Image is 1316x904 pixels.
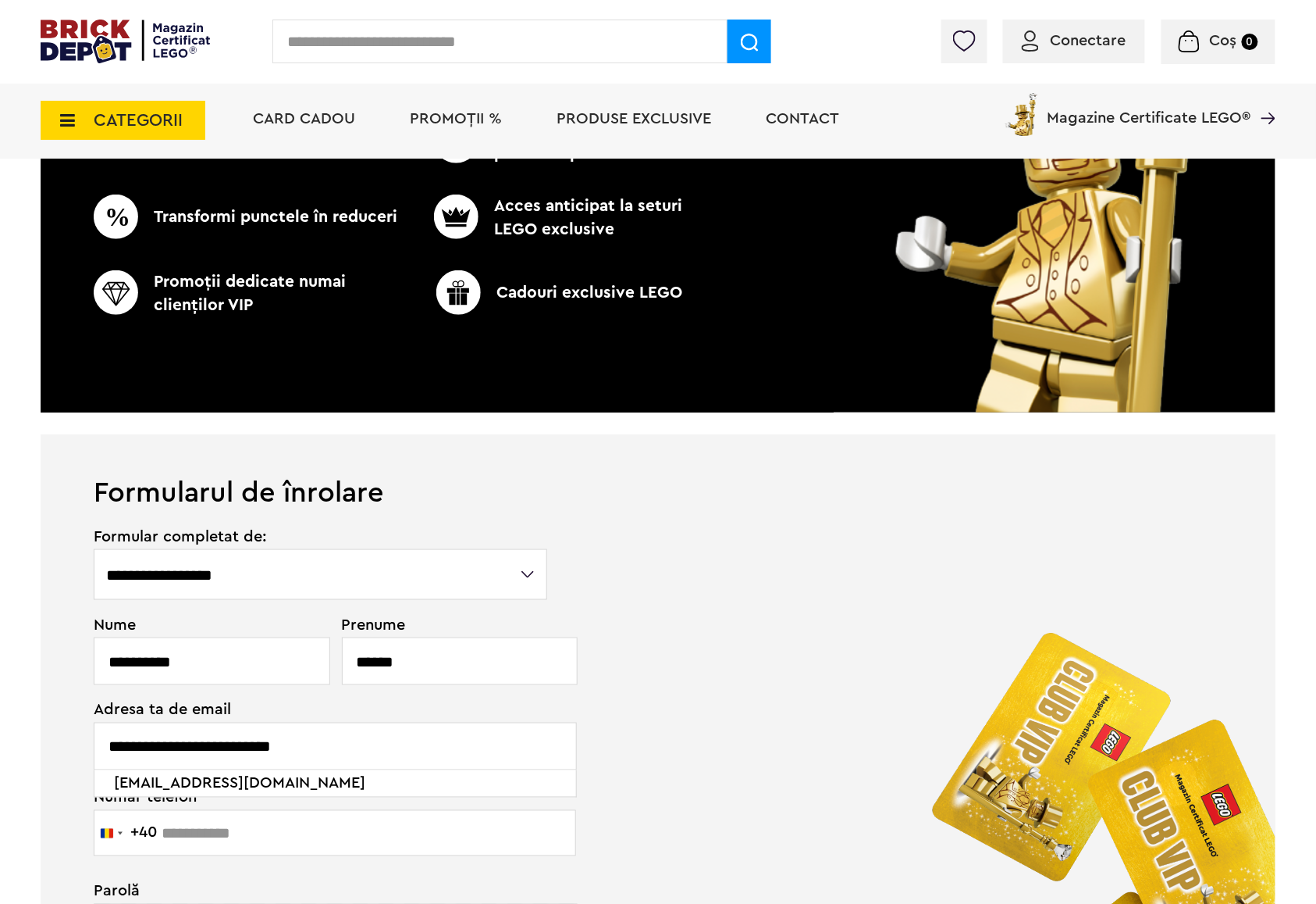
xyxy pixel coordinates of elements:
span: Conectare [1051,33,1126,48]
p: Promoţii dedicate numai clienţilor VIP [94,270,408,317]
span: Prenume [342,617,550,633]
a: Produse exclusive [557,111,711,127]
a: Magazine Certificate LEGO® [1251,90,1275,105]
a: Card Cadou [253,111,355,127]
span: Formular completat de: [94,529,549,545]
img: CC_BD_Green_chek_mark [94,270,138,315]
img: CC_BD_Green_chek_mark [434,195,478,239]
span: Adresa ta de email [94,702,549,718]
img: CC_BD_Green_chek_mark [436,270,481,315]
small: 0 [1242,34,1258,50]
span: Coș [1210,33,1237,48]
button: Selected country [94,811,157,856]
h1: Formularul de înrolare [41,434,1275,507]
a: Contact [766,111,839,127]
li: [EMAIL_ADDRESS][DOMAIN_NAME] [108,770,564,797]
img: CC_BD_Green_chek_mark [94,195,138,239]
a: Conectare [1022,33,1126,48]
p: Acces anticipat la seturi LEGO exclusive [408,195,688,241]
span: Magazine Certificate LEGO® [1047,90,1251,126]
span: Parolă [94,884,549,899]
div: +40 [130,825,157,841]
span: Nume [94,617,322,633]
p: Cadouri exclusive LEGO [402,270,717,315]
p: Transformi punctele în reduceri [94,195,408,239]
span: CATEGORII [94,112,183,129]
a: PROMOȚII % [410,111,502,127]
